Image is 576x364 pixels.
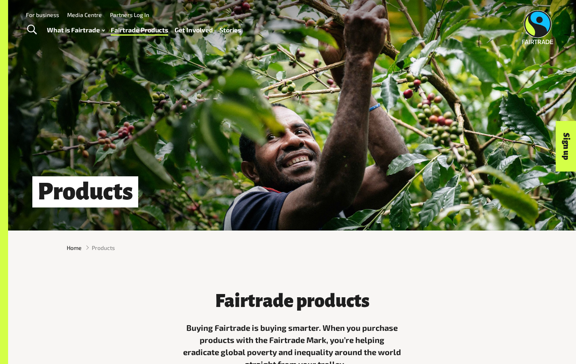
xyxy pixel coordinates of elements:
[92,243,115,252] span: Products
[111,24,168,36] a: Fairtrade Products
[67,243,82,252] a: Home
[22,20,42,40] a: Toggle Search
[110,11,149,18] a: Partners Log In
[219,24,241,36] a: Stories
[47,24,105,36] a: What is Fairtrade
[67,11,102,18] a: Media Centre
[182,291,403,311] h3: Fairtrade products
[522,10,553,44] img: Fairtrade Australia New Zealand logo
[175,24,213,36] a: Get Involved
[26,11,59,18] a: For business
[32,176,138,207] h1: Products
